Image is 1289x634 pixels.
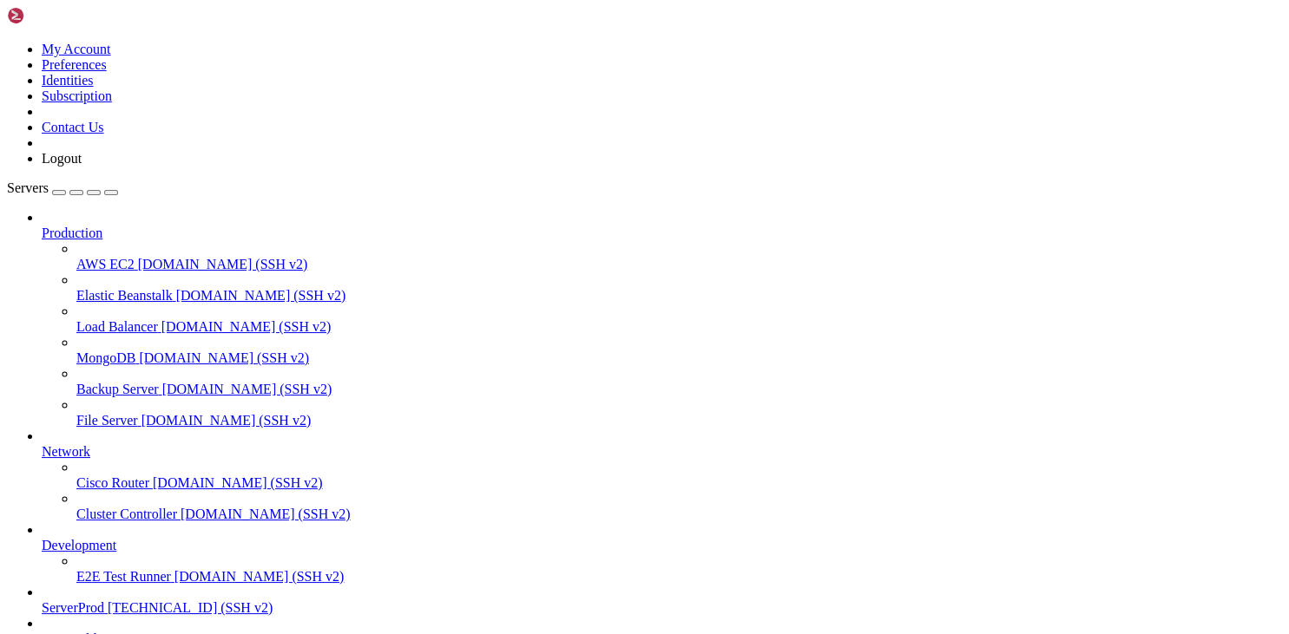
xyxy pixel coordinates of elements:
li: Cluster Controller [DOMAIN_NAME] (SSH v2) [76,491,1282,522]
a: Contact Us [42,120,104,134]
span: [DOMAIN_NAME] (SSH v2) [139,350,309,365]
a: Cluster Controller [DOMAIN_NAME] (SSH v2) [76,507,1282,522]
li: Development [42,522,1282,585]
a: Identities [42,73,94,88]
a: Servers [7,180,118,195]
li: Production [42,210,1282,428]
span: Load Balancer [76,319,158,334]
a: AWS EC2 [DOMAIN_NAME] (SSH v2) [76,257,1282,272]
span: Network [42,444,90,459]
span: E2E Test Runner [76,569,171,584]
span: [DOMAIN_NAME] (SSH v2) [181,507,351,521]
a: Preferences [42,57,107,72]
span: [DOMAIN_NAME] (SSH v2) [141,413,312,428]
span: Backup Server [76,382,159,396]
a: Production [42,225,1282,241]
span: [DOMAIN_NAME] (SSH v2) [161,319,332,334]
span: [TECHNICAL_ID] (SSH v2) [108,600,273,615]
span: Production [42,225,102,240]
li: E2E Test Runner [DOMAIN_NAME] (SSH v2) [76,553,1282,585]
span: Cisco Router [76,475,149,490]
li: MongoDB [DOMAIN_NAME] (SSH v2) [76,335,1282,366]
span: AWS EC2 [76,257,135,271]
span: ServerProd [42,600,104,615]
a: Development [42,538,1282,553]
a: Subscription [42,88,112,103]
span: [DOMAIN_NAME] (SSH v2) [162,382,332,396]
li: Cisco Router [DOMAIN_NAME] (SSH v2) [76,460,1282,491]
li: Elastic Beanstalk [DOMAIN_NAME] (SSH v2) [76,272,1282,304]
img: Shellngn [7,7,107,24]
span: MongoDB [76,350,135,365]
a: ServerProd [TECHNICAL_ID] (SSH v2) [42,600,1282,616]
a: MongoDB [DOMAIN_NAME] (SSH v2) [76,350,1282,366]
span: [DOMAIN_NAME] (SSH v2) [153,475,323,490]
a: My Account [42,42,111,56]
span: File Server [76,413,138,428]
a: File Server [DOMAIN_NAME] (SSH v2) [76,413,1282,428]
li: ServerProd [TECHNICAL_ID] (SSH v2) [42,585,1282,616]
a: Elastic Beanstalk [DOMAIN_NAME] (SSH v2) [76,288,1282,304]
span: Elastic Beanstalk [76,288,173,303]
li: Load Balancer [DOMAIN_NAME] (SSH v2) [76,304,1282,335]
a: Network [42,444,1282,460]
span: Servers [7,180,49,195]
a: E2E Test Runner [DOMAIN_NAME] (SSH v2) [76,569,1282,585]
span: Cluster Controller [76,507,177,521]
li: Backup Server [DOMAIN_NAME] (SSH v2) [76,366,1282,397]
span: Development [42,538,116,552]
span: [DOMAIN_NAME] (SSH v2) [176,288,346,303]
a: Cisco Router [DOMAIN_NAME] (SSH v2) [76,475,1282,491]
span: [DOMAIN_NAME] (SSH v2) [138,257,308,271]
li: File Server [DOMAIN_NAME] (SSH v2) [76,397,1282,428]
li: Network [42,428,1282,522]
li: AWS EC2 [DOMAIN_NAME] (SSH v2) [76,241,1282,272]
a: Backup Server [DOMAIN_NAME] (SSH v2) [76,382,1282,397]
span: [DOMAIN_NAME] (SSH v2) [174,569,345,584]
a: Load Balancer [DOMAIN_NAME] (SSH v2) [76,319,1282,335]
a: Logout [42,151,82,166]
